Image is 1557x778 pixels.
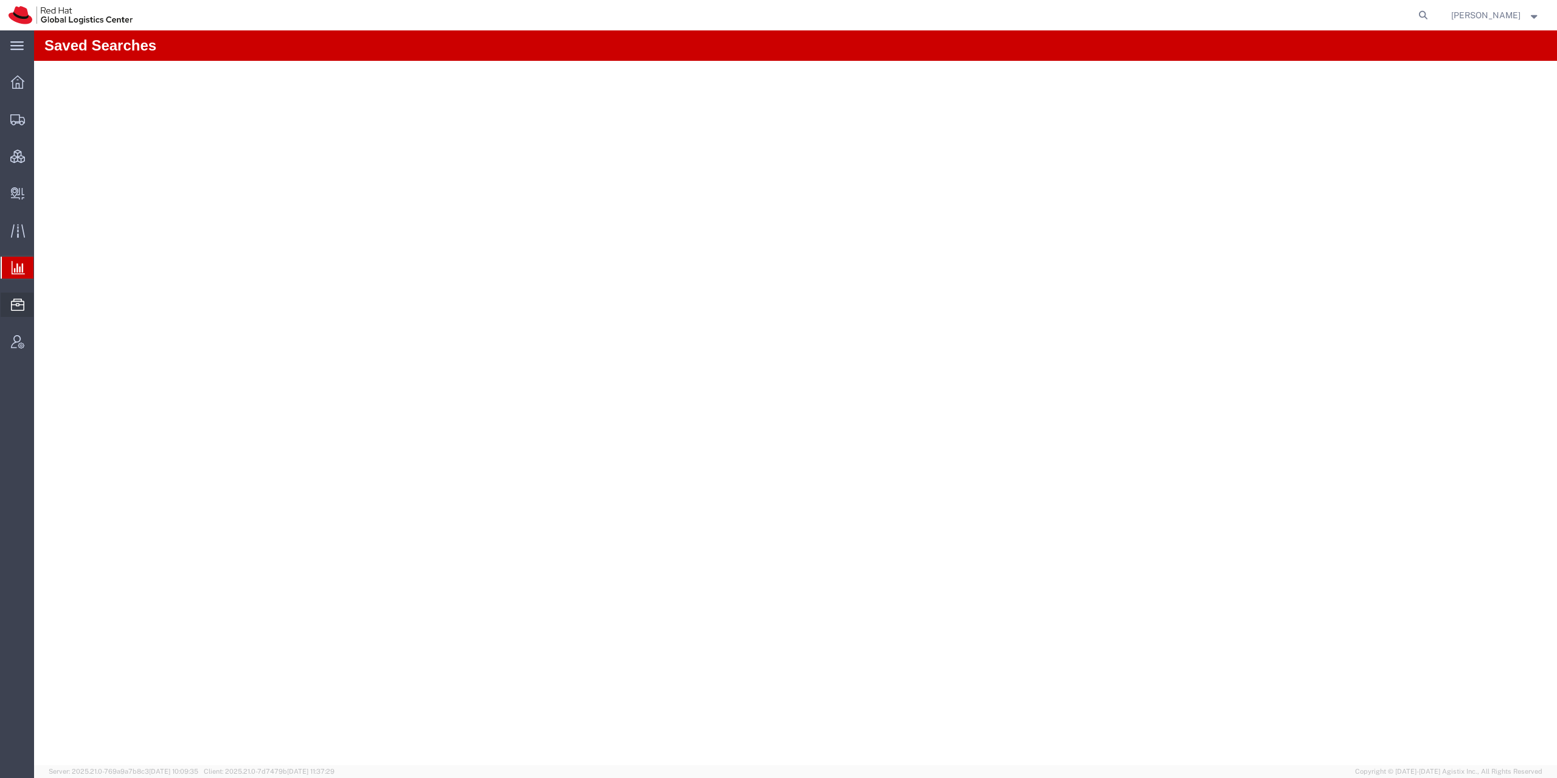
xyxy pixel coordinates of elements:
[1355,766,1542,777] span: Copyright © [DATE]-[DATE] Agistix Inc., All Rights Reserved
[49,768,198,775] span: Server: 2025.21.0-769a9a7b8c3
[204,768,335,775] span: Client: 2025.21.0-7d7479b
[287,768,335,775] span: [DATE] 11:37:29
[1451,9,1521,22] span: Eva Ruzickova
[34,30,1557,765] iframe: FS Legacy Container
[1451,8,1541,23] button: [PERSON_NAME]
[149,768,198,775] span: [DATE] 10:09:35
[9,6,133,24] img: logo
